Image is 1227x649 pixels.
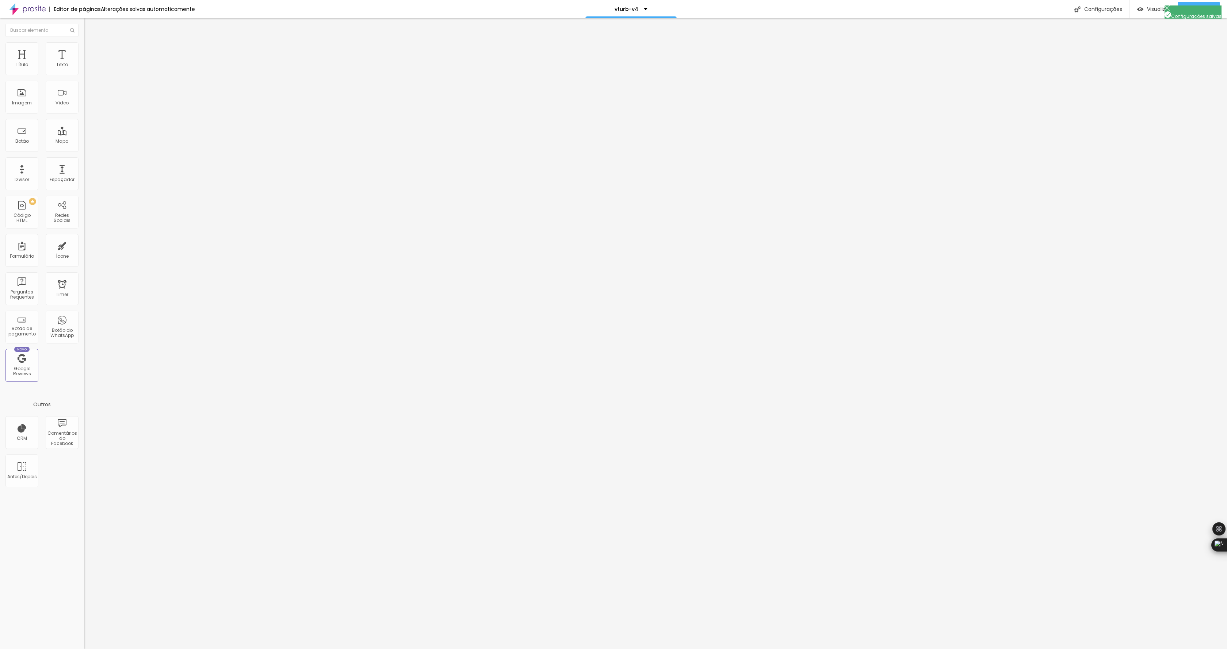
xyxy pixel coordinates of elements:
[56,62,68,67] div: Texto
[1137,6,1143,12] img: view-1.svg
[1130,2,1178,16] button: Visualizar
[5,24,79,37] input: Buscar elemento
[16,62,28,67] div: Título
[7,366,36,377] div: Google Reviews
[14,347,30,352] div: Novo
[10,254,34,259] div: Formulário
[47,213,76,223] div: Redes Sociais
[50,177,74,182] div: Espaçador
[47,431,76,446] div: Comentários do Facebook
[7,326,36,337] div: Botão de pagamento
[7,474,36,479] div: Antes/Depois
[7,289,36,300] div: Perguntas frequentes
[56,100,69,105] div: Vídeo
[1074,6,1081,12] img: Icone
[56,292,68,297] div: Timer
[1165,11,1171,18] img: Icone
[70,28,74,32] img: Icone
[7,213,36,223] div: Código HTML
[56,139,69,144] div: Mapa
[56,254,69,259] div: Ícone
[1178,2,1220,16] button: Publicar
[615,7,638,12] p: vturb-v4
[1165,5,1170,11] img: Icone
[17,436,27,441] div: CRM
[49,7,101,12] div: Editor de páginas
[101,7,195,12] div: Alterações salvas automaticamente
[15,139,29,144] div: Botão
[47,328,76,338] div: Botão do WhatsApp
[1165,13,1222,19] span: Configurações salvas
[15,177,29,182] div: Divisor
[12,100,32,105] div: Imagem
[1147,6,1170,12] span: Visualizar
